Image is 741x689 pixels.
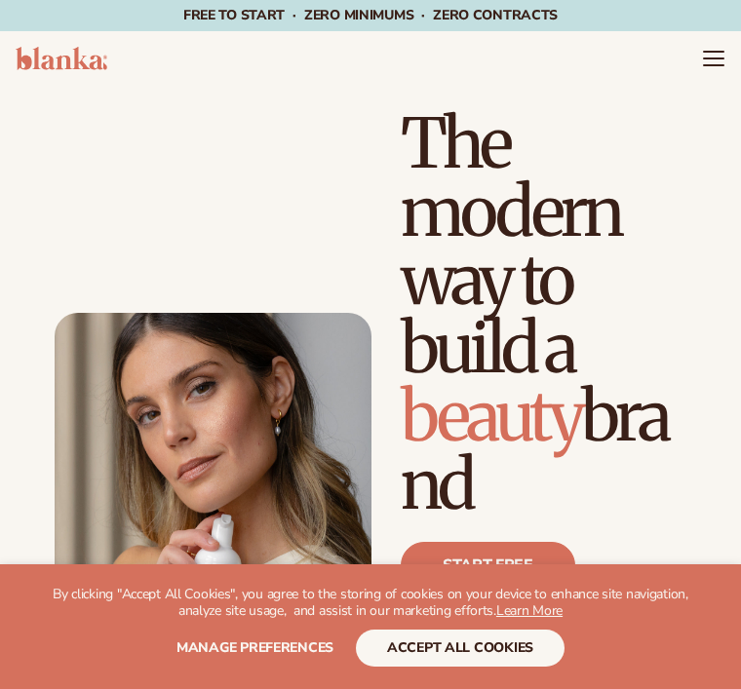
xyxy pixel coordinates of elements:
[183,6,558,24] span: Free to start · ZERO minimums · ZERO contracts
[39,587,702,620] p: By clicking "Accept All Cookies", you agree to the storing of cookies on your device to enhance s...
[401,109,686,518] h1: The modern way to build a brand
[176,638,333,657] span: Manage preferences
[356,630,565,667] button: accept all cookies
[401,373,581,459] span: beauty
[401,542,575,589] a: Start free
[496,601,563,620] a: Learn More
[16,47,107,70] img: logo
[702,47,725,70] summary: Menu
[176,630,333,667] button: Manage preferences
